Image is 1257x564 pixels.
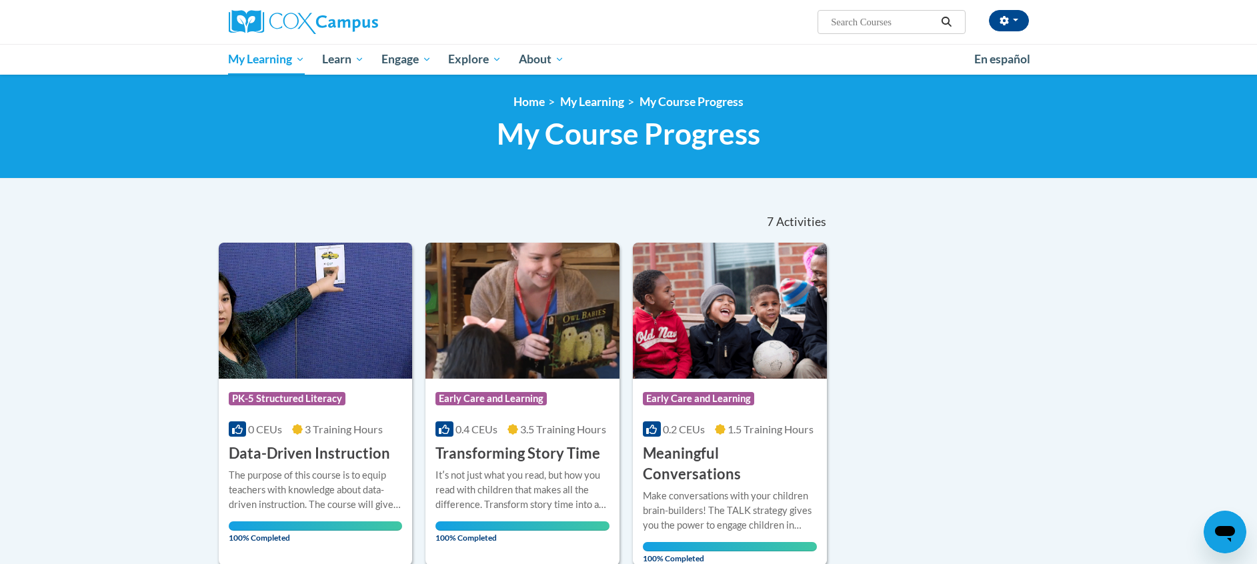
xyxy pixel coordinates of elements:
[373,44,440,75] a: Engage
[1204,511,1246,553] iframe: Button to launch messaging window
[435,443,600,464] h3: Transforming Story Time
[228,51,305,67] span: My Learning
[643,542,817,563] span: 100% Completed
[497,116,760,151] span: My Course Progress
[633,243,827,379] img: Course Logo
[435,392,547,405] span: Early Care and Learning
[209,44,1049,75] div: Main menu
[510,44,573,75] a: About
[229,521,403,531] div: Your progress
[728,423,814,435] span: 1.5 Training Hours
[219,243,413,379] img: Course Logo
[229,10,378,34] img: Cox Campus
[776,215,826,229] span: Activities
[439,44,510,75] a: Explore
[425,243,619,379] img: Course Logo
[305,423,383,435] span: 3 Training Hours
[229,392,345,405] span: PK-5 Structured Literacy
[974,52,1030,66] span: En español
[229,468,403,512] div: The purpose of this course is to equip teachers with knowledge about data-driven instruction. The...
[519,51,564,67] span: About
[663,423,705,435] span: 0.2 CEUs
[640,95,744,109] a: My Course Progress
[513,95,545,109] a: Home
[936,14,956,30] button: Search
[229,443,390,464] h3: Data-Driven Instruction
[560,95,624,109] a: My Learning
[313,44,373,75] a: Learn
[448,51,501,67] span: Explore
[643,542,817,551] div: Your progress
[989,10,1029,31] button: Account Settings
[455,423,497,435] span: 0.4 CEUs
[643,443,817,485] h3: Meaningful Conversations
[381,51,431,67] span: Engage
[322,51,364,67] span: Learn
[643,489,817,533] div: Make conversations with your children brain-builders! The TALK strategy gives you the power to en...
[435,468,609,512] div: Itʹs not just what you read, but how you read with children that makes all the difference. Transf...
[767,215,774,229] span: 7
[520,423,606,435] span: 3.5 Training Hours
[229,521,403,543] span: 100% Completed
[435,521,609,543] span: 100% Completed
[830,14,936,30] input: Search Courses
[229,10,482,34] a: Cox Campus
[435,521,609,531] div: Your progress
[643,392,754,405] span: Early Care and Learning
[220,44,314,75] a: My Learning
[966,45,1039,73] a: En español
[248,423,282,435] span: 0 CEUs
